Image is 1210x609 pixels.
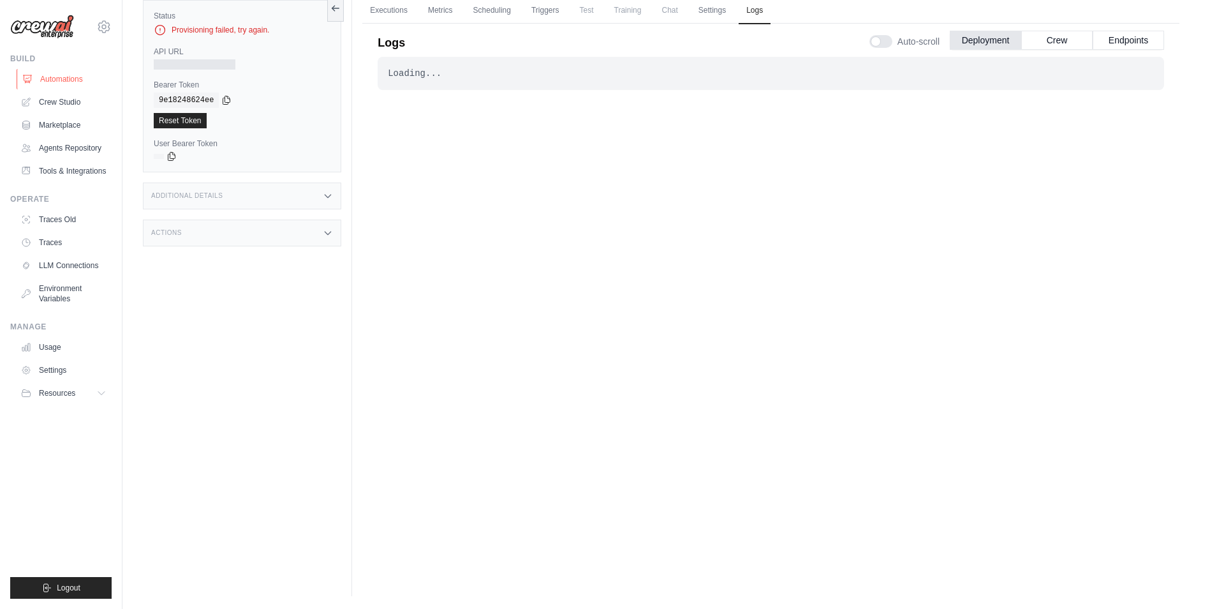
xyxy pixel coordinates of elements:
[151,192,223,200] h3: Additional Details
[15,278,112,309] a: Environment Variables
[39,388,75,398] span: Resources
[15,92,112,112] a: Crew Studio
[15,138,112,158] a: Agents Repository
[897,35,940,48] span: Auto-scroll
[15,383,112,403] button: Resources
[10,322,112,332] div: Manage
[17,69,113,89] a: Automations
[15,360,112,380] a: Settings
[15,337,112,357] a: Usage
[15,255,112,276] a: LLM Connections
[1146,548,1210,609] iframe: Chat Widget
[10,577,112,599] button: Logout
[1093,31,1164,50] button: Endpoints
[154,47,330,57] label: API URL
[151,229,182,237] h3: Actions
[154,24,330,36] div: Provisioning failed, try again.
[15,232,112,253] a: Traces
[15,209,112,230] a: Traces Old
[15,161,112,181] a: Tools & Integrations
[154,113,207,128] a: Reset Token
[154,93,219,108] code: 9e18248624ee
[1021,31,1093,50] button: Crew
[154,139,330,149] label: User Bearer Token
[10,15,74,39] img: Logo
[57,583,80,593] span: Logout
[388,67,1154,80] div: Loading...
[10,54,112,64] div: Build
[154,11,330,21] label: Status
[950,31,1021,50] button: Deployment
[10,194,112,204] div: Operate
[15,115,112,135] a: Marketplace
[378,34,405,52] p: Logs
[154,80,330,90] label: Bearer Token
